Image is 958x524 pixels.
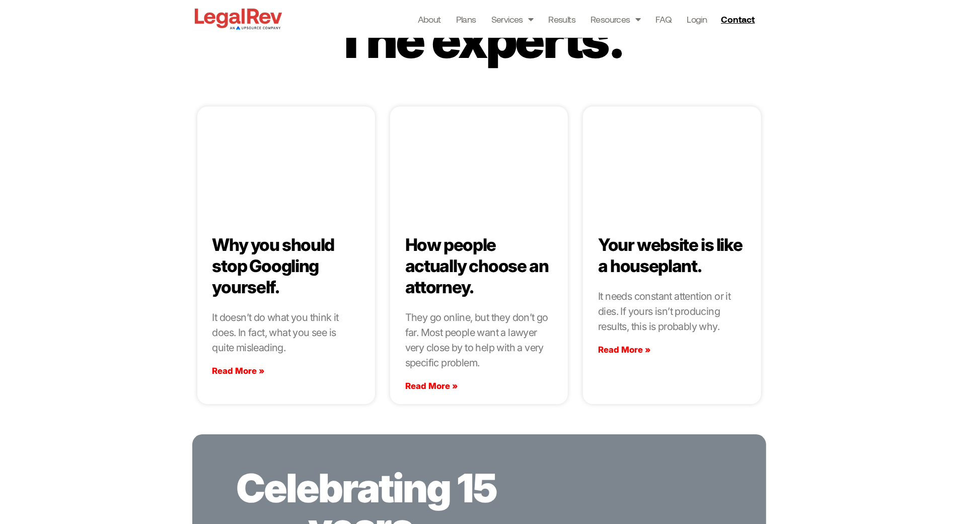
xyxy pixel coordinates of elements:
[405,234,549,297] a: How people actually choose an attorney.
[598,234,743,276] a: Your website is like a houseplant.
[405,379,458,394] a: Read more about How people actually choose an attorney.
[491,12,534,26] a: Services
[418,12,441,26] a: About
[598,343,650,358] a: Read more about Your website is like a houseplant.
[418,12,707,26] nav: Menu
[717,11,761,27] a: Contact
[655,12,672,26] a: FAQ
[212,364,265,379] a: Read more about Why you should stop Googling yourself.
[212,234,335,297] a: Why you should stop Googling yourself.
[456,12,476,26] a: Plans
[598,289,746,334] p: It needs constant attention or it dies. If yours isn’t producing results, this is probably why.
[721,15,755,24] span: Contact
[548,12,575,26] a: Results
[405,310,553,370] p: They go online, but they don’t go far. Most people want a lawyer very close by to help with a ver...
[212,310,360,355] p: It doesn’t do what you think it does. In fact, what you see is quite misleading.
[687,12,707,26] a: Login
[591,12,640,26] a: Resources
[270,19,688,61] p: The experts.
